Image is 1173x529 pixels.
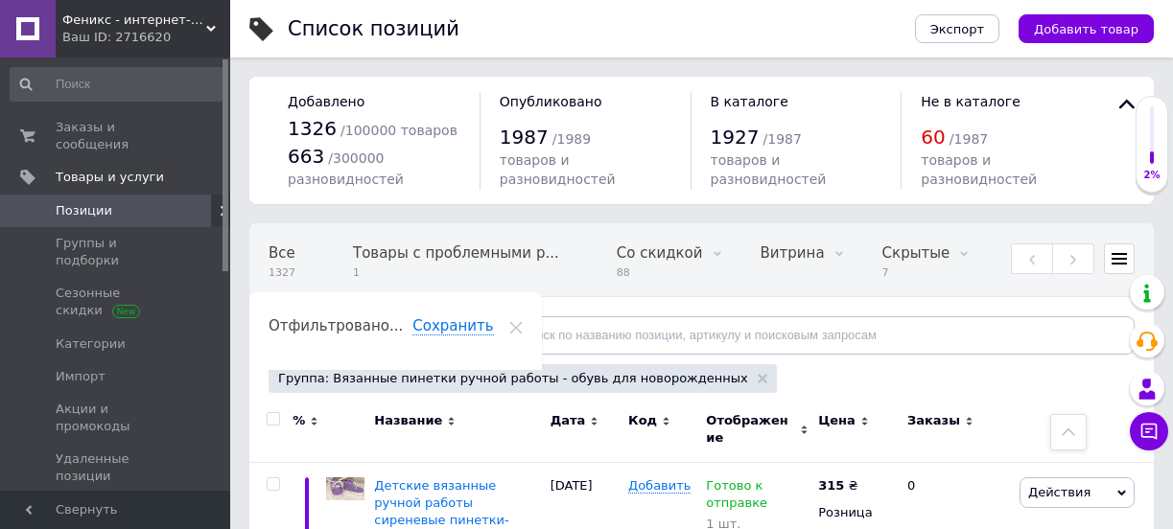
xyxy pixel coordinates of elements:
[500,126,549,149] span: 1987
[907,412,960,429] span: Заказы
[10,67,225,102] input: Поиск
[56,401,177,435] span: Акции и промокоды
[1034,22,1138,36] span: Добавить товар
[500,94,602,109] span: Опубликовано
[278,370,748,387] span: Группа: Вязанные пинетки ручной работы - обувь для новорожденных
[56,169,164,186] span: Товары и услуги
[62,11,206,29] span: Феникс - интернет-магазин детской и взрослой одежды
[56,450,177,485] span: Удаленные позиции
[617,265,703,280] span: 88
[269,244,295,262] span: Все
[930,22,984,36] span: Экспорт
[56,202,112,219] span: Позиции
[500,152,616,187] span: товаров и разновидностей
[711,126,760,149] span: 1927
[921,126,945,149] span: 60
[56,285,177,319] span: Сезонные скидки
[288,145,324,168] span: 663
[334,224,598,297] div: Товары с проблемными разновидностями
[1130,412,1168,450] button: Чат с покупателем
[269,265,295,280] span: 1327
[950,131,988,147] span: / 1987
[1019,14,1154,43] button: Добавить товар
[288,150,404,188] span: / 300000 разновидностей
[288,117,337,140] span: 1326
[56,119,177,153] span: Заказы и сообщения
[921,94,1021,109] span: Не в каталоге
[551,412,586,429] span: Дата
[56,368,106,385] span: Импорт
[486,316,1135,355] input: Поиск по названию позиции, артикулу и поисковым запросам
[706,412,795,447] span: Отображение
[706,478,767,516] span: Готово к отправке
[882,265,950,280] span: 7
[1028,485,1091,499] span: Действия
[711,94,788,109] span: В каталоге
[56,235,177,269] span: Группы и подборки
[62,29,230,46] div: Ваш ID: 2716620
[818,504,891,521] div: Розница
[628,412,657,429] span: Код
[288,94,364,109] span: Добавлено
[915,14,999,43] button: Экспорт
[56,335,126,353] span: Категории
[552,131,591,147] span: / 1989
[293,412,305,429] span: %
[882,244,950,262] span: Скрытые
[288,19,459,39] div: Список позиций
[761,244,825,262] span: Витрина
[374,412,442,429] span: Название
[353,265,559,280] span: 1
[326,477,364,500] img: Детские вязанные ручной работы сиреневые пинетки-кеды, на мальчика и девочку 6-9 месяцев, длина с...
[269,317,403,334] span: Отфильтровано...
[340,123,457,138] span: / 100000 товаров
[818,477,857,494] div: ₴
[628,478,691,494] span: Добавить
[412,317,493,335] span: Сохранить
[818,478,844,493] b: 315
[353,244,559,262] span: Товары с проблемными р...
[763,131,802,147] span: / 1987
[617,244,703,262] span: Со скидкой
[1137,169,1167,182] div: 2%
[921,152,1037,187] span: товаров и разновидностей
[818,412,856,429] span: Цена
[711,152,827,187] span: товаров и разновидностей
